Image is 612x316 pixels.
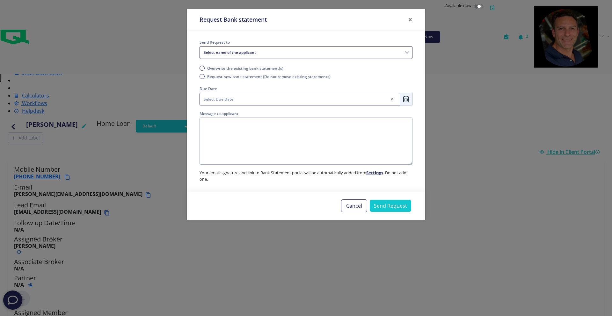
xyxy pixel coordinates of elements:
[207,66,283,71] span: Overwrite the existing bank statement(s)
[366,170,383,176] a: Settings
[200,93,412,105] input: Select Due Date
[200,86,412,92] legend: Due Date
[370,200,411,212] button: Send Request
[403,11,418,28] button: Close
[200,111,412,117] legend: Message to applicant
[200,170,412,182] div: Your email signature and link to Bank Statement portal will be automatically added from . Do not ...
[388,95,396,103] button: ✕
[390,96,394,102] span: ✕
[200,39,412,45] legend: Send Request to
[200,16,267,23] h5: Request Bank statement
[341,199,367,212] button: Cancel
[207,74,331,79] span: Request new bank statement (Do not remove existing statements)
